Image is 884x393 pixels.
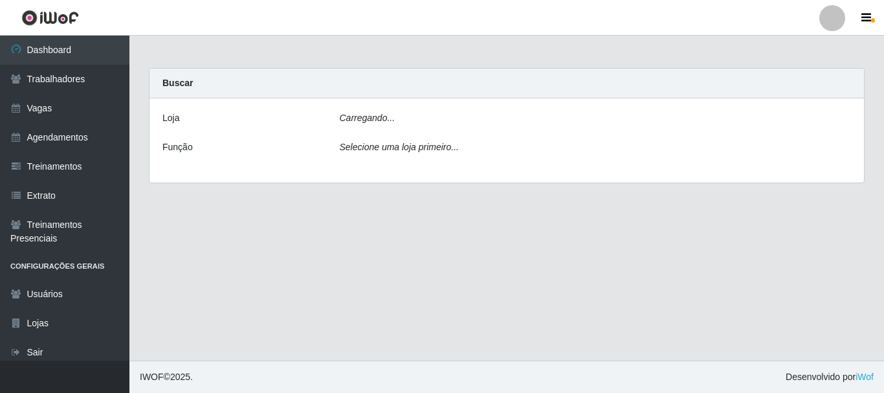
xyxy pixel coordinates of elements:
a: iWof [856,372,874,382]
img: CoreUI Logo [21,10,79,26]
i: Carregando... [340,113,395,123]
span: Desenvolvido por [786,370,874,384]
span: IWOF [140,372,164,382]
span: © 2025 . [140,370,193,384]
label: Função [162,140,193,154]
label: Loja [162,111,179,125]
i: Selecione uma loja primeiro... [340,142,459,152]
strong: Buscar [162,78,193,88]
